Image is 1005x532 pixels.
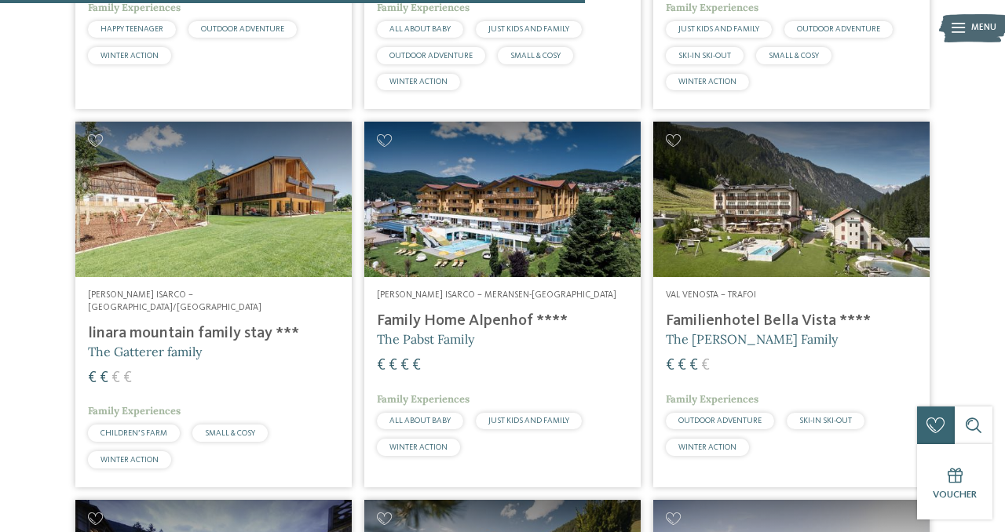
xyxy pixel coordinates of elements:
[389,25,451,33] span: ALL ABOUT BABY
[488,25,569,33] span: JUST KIDS AND FAMILY
[389,52,473,60] span: OUTDOOR ADVENTURE
[201,25,284,33] span: OUTDOOR ADVENTURE
[678,52,731,60] span: SKI-IN SKI-OUT
[364,122,641,277] img: Family Home Alpenhof ****
[917,444,992,519] a: Voucher
[205,429,255,437] span: SMALL & COSY
[666,1,758,14] span: Family Experiences
[799,417,852,425] span: SKI-IN SKI-OUT
[88,290,261,312] span: [PERSON_NAME] Isarco – [GEOGRAPHIC_DATA]/[GEOGRAPHIC_DATA]
[653,122,930,277] img: Looking for family hotels? Find the best ones here!
[678,25,759,33] span: JUST KIDS AND FAMILY
[389,358,397,373] span: €
[678,443,736,451] span: WINTER ACTION
[412,358,421,373] span: €
[400,358,409,373] span: €
[100,370,108,386] span: €
[88,370,97,386] span: €
[364,122,641,486] a: Looking for family hotels? Find the best ones here! [PERSON_NAME] Isarco – Meransen-[GEOGRAPHIC_D...
[389,443,448,451] span: WINTER ACTION
[488,417,569,425] span: JUST KIDS AND FAMILY
[377,290,616,300] span: [PERSON_NAME] Isarco – Meransen-[GEOGRAPHIC_DATA]
[100,456,159,464] span: WINTER ACTION
[377,1,470,14] span: Family Experiences
[100,52,159,60] span: WINTER ACTION
[389,78,448,86] span: WINTER ACTION
[666,358,674,373] span: €
[933,490,977,500] span: Voucher
[510,52,561,60] span: SMALL & COSY
[377,331,474,347] span: The Pabst Family
[111,370,120,386] span: €
[769,52,819,60] span: SMALL & COSY
[797,25,880,33] span: OUTDOOR ADVENTURE
[689,358,698,373] span: €
[377,358,386,373] span: €
[100,25,163,33] span: HAPPY TEENAGER
[701,358,710,373] span: €
[88,1,181,14] span: Family Experiences
[666,331,838,347] span: The [PERSON_NAME] Family
[666,312,917,330] h4: Familienhotel Bella Vista ****
[666,290,756,300] span: Val Venosta – Trafoi
[75,122,352,486] a: Looking for family hotels? Find the best ones here! [PERSON_NAME] Isarco – [GEOGRAPHIC_DATA]/[GEO...
[88,344,202,359] span: The Gatterer family
[653,122,930,486] a: Looking for family hotels? Find the best ones here! Val Venosta – Trafoi Familienhotel Bella Vist...
[377,312,628,330] h4: Family Home Alpenhof ****
[75,122,352,277] img: Looking for family hotels? Find the best ones here!
[88,324,339,343] h4: linara mountain family stay ***
[100,429,167,437] span: CHILDREN’S FARM
[88,404,181,417] span: Family Experiences
[389,417,451,425] span: ALL ABOUT BABY
[678,358,686,373] span: €
[678,417,762,425] span: OUTDOOR ADVENTURE
[678,78,736,86] span: WINTER ACTION
[377,392,470,406] span: Family Experiences
[666,392,758,406] span: Family Experiences
[123,370,132,386] span: €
